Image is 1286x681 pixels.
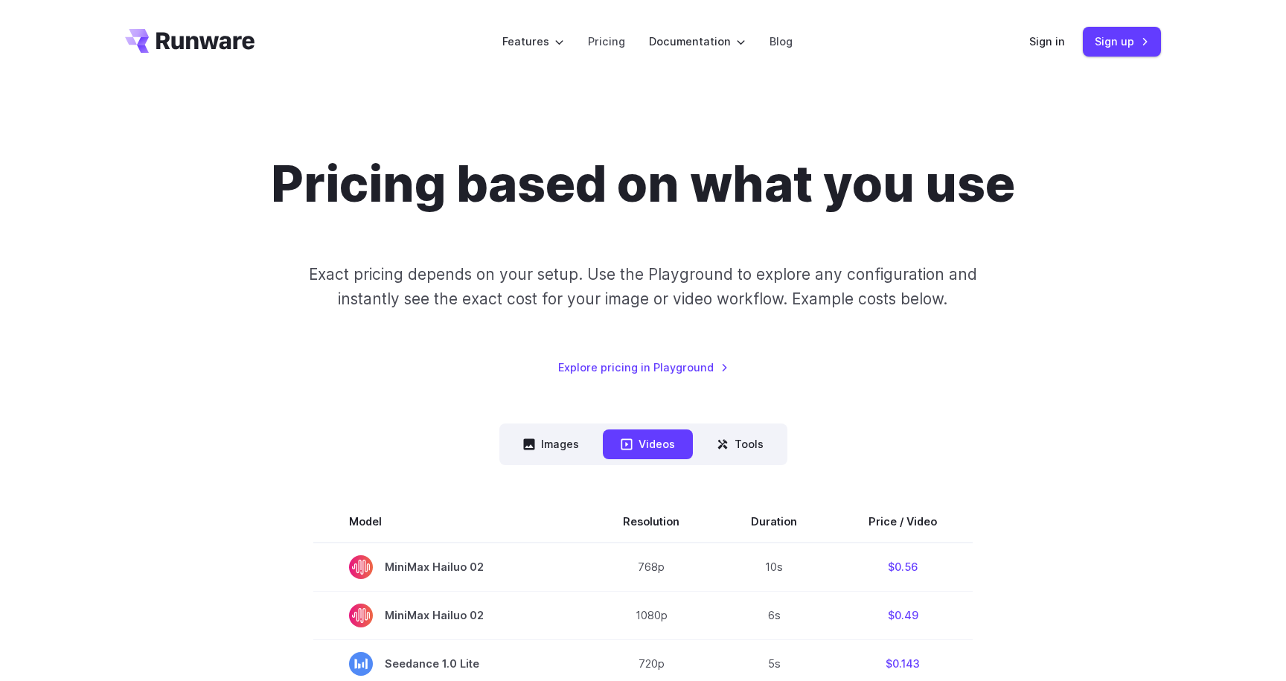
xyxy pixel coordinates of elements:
[833,501,973,543] th: Price / Video
[587,543,715,592] td: 768p
[1029,33,1065,50] a: Sign in
[588,33,625,50] a: Pricing
[833,591,973,639] td: $0.49
[505,429,597,458] button: Images
[313,501,587,543] th: Model
[715,543,833,592] td: 10s
[502,33,564,50] label: Features
[833,543,973,592] td: $0.56
[699,429,781,458] button: Tools
[349,652,551,676] span: Seedance 1.0 Lite
[281,262,1005,312] p: Exact pricing depends on your setup. Use the Playground to explore any configuration and instantl...
[603,429,693,458] button: Videos
[558,359,729,376] a: Explore pricing in Playground
[649,33,746,50] label: Documentation
[1083,27,1161,56] a: Sign up
[349,555,551,579] span: MiniMax Hailuo 02
[715,501,833,543] th: Duration
[715,591,833,639] td: 6s
[125,29,255,53] a: Go to /
[587,591,715,639] td: 1080p
[271,155,1015,214] h1: Pricing based on what you use
[587,501,715,543] th: Resolution
[770,33,793,50] a: Blog
[349,604,551,627] span: MiniMax Hailuo 02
